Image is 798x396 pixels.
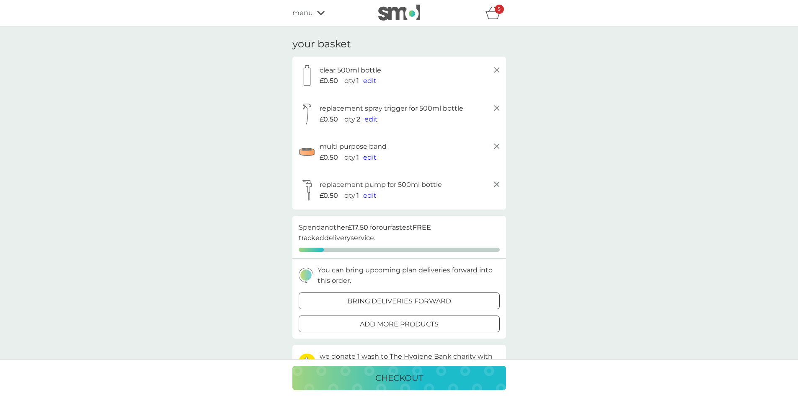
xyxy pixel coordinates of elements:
img: smol [378,5,420,21]
div: basket [485,5,506,21]
span: £0.50 [320,75,338,86]
span: £0.50 [320,114,338,125]
p: multi purpose band [320,141,387,152]
span: £0.50 [320,190,338,201]
span: donate 1 wash [331,352,379,360]
span: edit [363,153,377,161]
p: You can bring upcoming plan deliveries forward into this order. [318,265,500,286]
span: edit [363,77,377,85]
p: bring deliveries forward [347,296,451,307]
p: qty [344,75,355,86]
button: edit [363,75,377,86]
p: add more products [360,319,439,330]
p: replacement spray trigger for 500ml bottle [320,103,463,114]
p: clear 500ml bottle [320,65,381,76]
p: 1 [356,75,359,86]
span: edit [364,115,378,123]
p: 1 [356,190,359,201]
p: qty [344,114,355,125]
strong: FREE [413,223,431,231]
button: edit [363,190,377,201]
h3: your basket [292,38,351,50]
p: checkout [375,371,423,385]
p: we to The Hygiene Bank charity with every laundry or dishwash FREE trial. [320,351,500,373]
button: add more products [299,316,500,332]
p: Spend another for our fastest tracked delivery service. [299,222,500,243]
button: edit [364,114,378,125]
span: edit [363,192,377,199]
span: menu [292,8,313,18]
p: replacement pump for 500ml bottle [320,179,442,190]
p: 1 [356,152,359,163]
p: qty [344,152,355,163]
span: £0.50 [320,152,338,163]
strong: £17.50 [348,223,368,231]
p: 2 [356,114,360,125]
img: delivery-schedule.svg [299,268,313,283]
button: bring deliveries forward [299,292,500,309]
p: qty [344,190,355,201]
button: edit [363,152,377,163]
button: checkout [292,366,506,390]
